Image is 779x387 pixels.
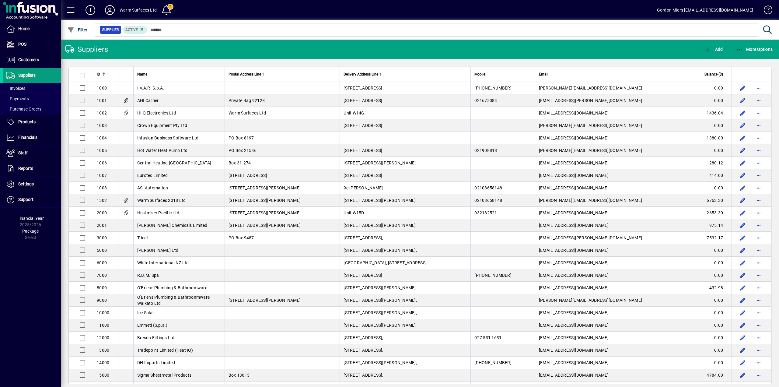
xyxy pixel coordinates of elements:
span: Box 31-274 [229,160,251,165]
td: -1380.00 [695,132,732,144]
button: Edit [738,283,748,293]
span: 13000 [97,348,109,353]
div: Name [137,71,221,78]
td: 0.00 [695,82,732,94]
td: 0.00 [695,294,732,307]
span: Suppliers [18,73,36,78]
span: Eurotec Limited [137,173,168,178]
span: [STREET_ADDRESS] [229,173,267,178]
span: Home [18,26,30,31]
a: Reports [3,161,61,176]
span: Settings [18,181,34,186]
span: [PERSON_NAME][EMAIL_ADDRESS][DOMAIN_NAME] [539,86,642,90]
button: Edit [738,171,748,180]
span: [STREET_ADDRESS][PERSON_NAME] [344,160,416,165]
button: Edit [738,195,748,205]
td: 0.00 [695,319,732,332]
span: [EMAIL_ADDRESS][DOMAIN_NAME] [539,273,609,278]
button: More options [754,333,763,343]
div: Suppliers [65,44,108,54]
span: [EMAIL_ADDRESS][DOMAIN_NAME] [539,173,609,178]
span: Infusion Business Software Ltd [137,135,199,140]
span: 021908818 [474,148,497,153]
a: Settings [3,177,61,192]
a: Financials [3,130,61,145]
button: More options [754,220,763,230]
button: Edit [738,96,748,105]
span: [STREET_ADDRESS][PERSON_NAME] [229,198,301,203]
span: Products [18,119,36,124]
button: More options [754,245,763,255]
td: 0.00 [695,182,732,194]
span: 7000 [97,273,107,278]
span: Box 13013 [229,373,250,378]
td: 975.14 [695,219,732,232]
span: 02108658148 [474,198,502,203]
span: 1001 [97,98,107,103]
span: [STREET_ADDRESS], [344,335,383,340]
span: [PERSON_NAME] Ltd [137,248,178,253]
span: [EMAIL_ADDRESS][PERSON_NAME][DOMAIN_NAME] [539,235,642,240]
span: [EMAIL_ADDRESS][DOMAIN_NAME] [539,210,609,215]
span: 15000 [97,373,109,378]
a: Products [3,114,61,130]
span: [EMAIL_ADDRESS][DOMAIN_NAME] [539,160,609,165]
span: [STREET_ADDRESS], [344,235,383,240]
a: Knowledge Base [759,1,771,21]
span: POS [18,42,26,47]
span: Purchase Orders [6,107,41,111]
button: Edit [738,220,748,230]
span: PO Box 9487 [229,235,254,240]
button: More options [754,183,763,193]
span: Heatmiser Pacific Ltd [137,210,179,215]
span: [EMAIL_ADDRESS][DOMAIN_NAME] [539,323,609,328]
button: Edit [738,83,748,93]
span: [STREET_ADDRESS][PERSON_NAME] [229,185,301,190]
span: [STREET_ADDRESS][PERSON_NAME] [229,210,301,215]
span: [PERSON_NAME][EMAIL_ADDRESS][DOMAIN_NAME] [539,123,642,128]
span: [STREET_ADDRESS] [344,98,382,103]
span: 02108658148 [474,185,502,190]
span: 10000 [97,310,109,315]
span: [EMAIL_ADDRESS][DOMAIN_NAME] [539,348,609,353]
span: [EMAIL_ADDRESS][DOMAIN_NAME] [539,310,609,315]
span: 3000 [97,235,107,240]
button: Edit [738,370,748,380]
div: Gordon Miers [EMAIL_ADDRESS][DOMAIN_NAME] [657,5,753,15]
span: [EMAIL_ADDRESS][DOMAIN_NAME] [539,260,609,265]
a: POS [3,37,61,52]
a: Staff [3,146,61,161]
button: More options [754,233,763,243]
span: Financials [18,135,37,140]
div: ID [97,71,114,78]
span: [PHONE_NUMBER] [474,360,512,365]
span: [STREET_ADDRESS][PERSON_NAME] [229,298,301,303]
span: Central Heating [GEOGRAPHIC_DATA] [137,160,211,165]
span: Supplier [102,27,119,33]
span: 1007 [97,173,107,178]
td: 280.12 [695,157,732,169]
span: [STREET_ADDRESS][PERSON_NAME] [229,223,301,228]
span: Private Bag 92128 [229,98,265,103]
button: More options [754,345,763,355]
span: 1008 [97,185,107,190]
span: [STREET_ADDRESS] [344,273,382,278]
button: More options [754,370,763,380]
div: Warm Surfaces Ltd [120,5,157,15]
span: 032182521 [474,210,497,215]
span: 2000 [97,210,107,215]
td: 0.00 [695,357,732,369]
td: 6763.30 [695,194,732,207]
span: [STREET_ADDRESS][PERSON_NAME], [344,298,417,303]
a: Support [3,192,61,207]
span: 6000 [97,260,107,265]
span: 9000 [97,298,107,303]
span: [GEOGRAPHIC_DATA], [STREET_ADDRESS] [344,260,427,265]
span: [STREET_ADDRESS][PERSON_NAME] [344,285,416,290]
button: More Options [734,44,774,55]
span: 1005 [97,148,107,153]
button: More options [754,83,763,93]
span: Tradepoint Limited (Heat IQ) [137,348,193,353]
button: Edit [738,345,748,355]
a: Invoices [3,83,61,93]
